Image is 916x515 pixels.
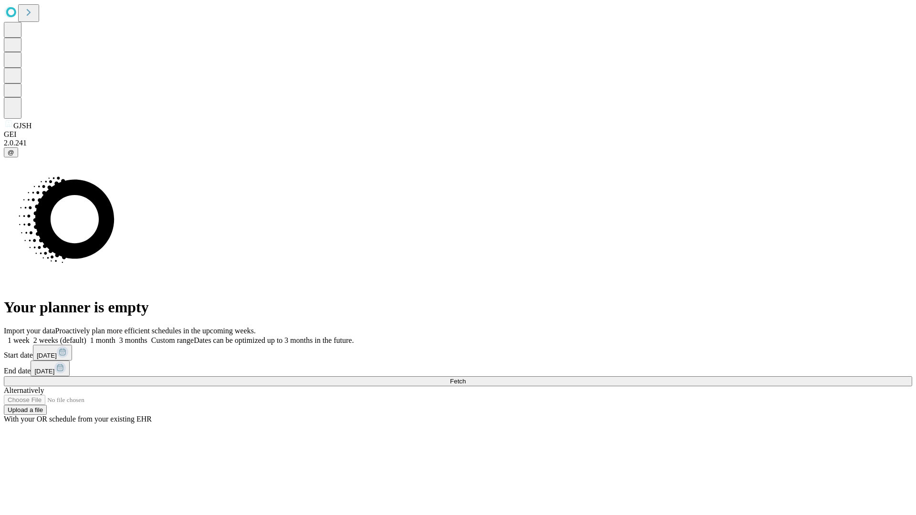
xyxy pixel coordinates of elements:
span: With your OR schedule from your existing EHR [4,415,152,423]
span: 1 week [8,336,30,344]
span: [DATE] [37,352,57,359]
span: GJSH [13,122,31,130]
span: 1 month [90,336,115,344]
span: Custom range [151,336,194,344]
button: [DATE] [31,360,70,376]
span: Alternatively [4,386,44,394]
h1: Your planner is empty [4,299,912,316]
button: Upload a file [4,405,47,415]
div: End date [4,360,912,376]
span: 3 months [119,336,147,344]
button: @ [4,147,18,157]
span: Dates can be optimized up to 3 months in the future. [194,336,354,344]
button: Fetch [4,376,912,386]
span: Proactively plan more efficient schedules in the upcoming weeks. [55,327,256,335]
div: GEI [4,130,912,139]
span: Import your data [4,327,55,335]
div: 2.0.241 [4,139,912,147]
span: 2 weeks (default) [33,336,86,344]
span: [DATE] [34,368,54,375]
div: Start date [4,345,912,360]
span: @ [8,149,14,156]
span: Fetch [450,378,466,385]
button: [DATE] [33,345,72,360]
